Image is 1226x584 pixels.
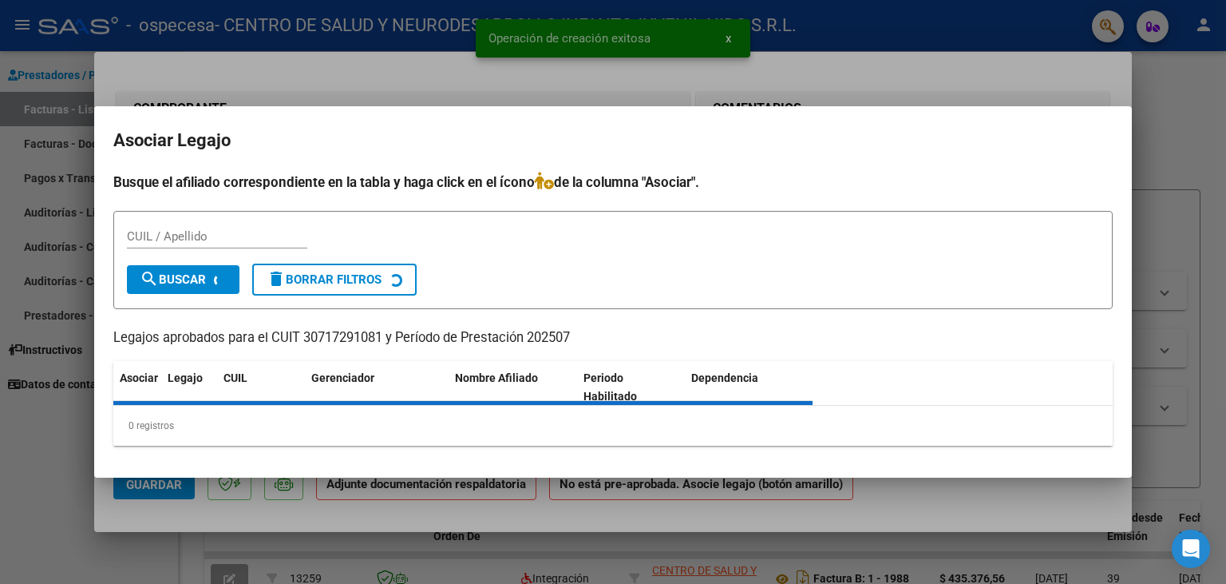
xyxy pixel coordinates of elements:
datatable-header-cell: CUIL [217,361,305,414]
span: Legajo [168,371,203,384]
h4: Busque el afiliado correspondiente en la tabla y haga click en el ícono de la columna "Asociar". [113,172,1113,193]
datatable-header-cell: Asociar [113,361,161,414]
datatable-header-cell: Dependencia [685,361,813,414]
span: Dependencia [691,371,758,384]
div: 0 registros [113,406,1113,446]
mat-icon: search [140,269,159,288]
span: Borrar Filtros [267,272,382,287]
span: CUIL [223,371,247,384]
button: Buscar [127,265,239,294]
h2: Asociar Legajo [113,125,1113,156]
div: Open Intercom Messenger [1172,530,1210,568]
p: Legajos aprobados para el CUIT 30717291081 y Período de Prestación 202507 [113,328,1113,348]
mat-icon: delete [267,269,286,288]
datatable-header-cell: Legajo [161,361,217,414]
datatable-header-cell: Gerenciador [305,361,449,414]
datatable-header-cell: Nombre Afiliado [449,361,577,414]
span: Asociar [120,371,158,384]
button: Borrar Filtros [252,264,417,296]
span: Periodo Habilitado [583,371,637,403]
datatable-header-cell: Periodo Habilitado [577,361,685,414]
span: Nombre Afiliado [455,371,538,384]
span: Buscar [140,272,206,287]
span: Gerenciador [311,371,374,384]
